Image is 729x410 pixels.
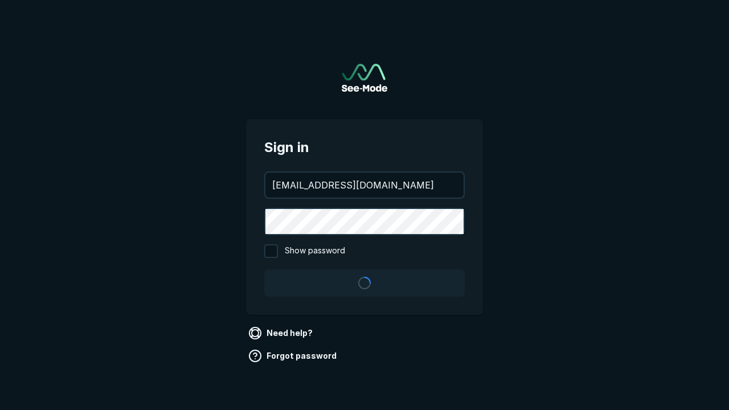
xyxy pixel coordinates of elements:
span: Show password [285,244,345,258]
img: See-Mode Logo [342,64,387,92]
a: Forgot password [246,347,341,365]
a: Go to sign in [342,64,387,92]
span: Sign in [264,137,465,158]
input: your@email.com [265,173,464,198]
a: Need help? [246,324,317,342]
